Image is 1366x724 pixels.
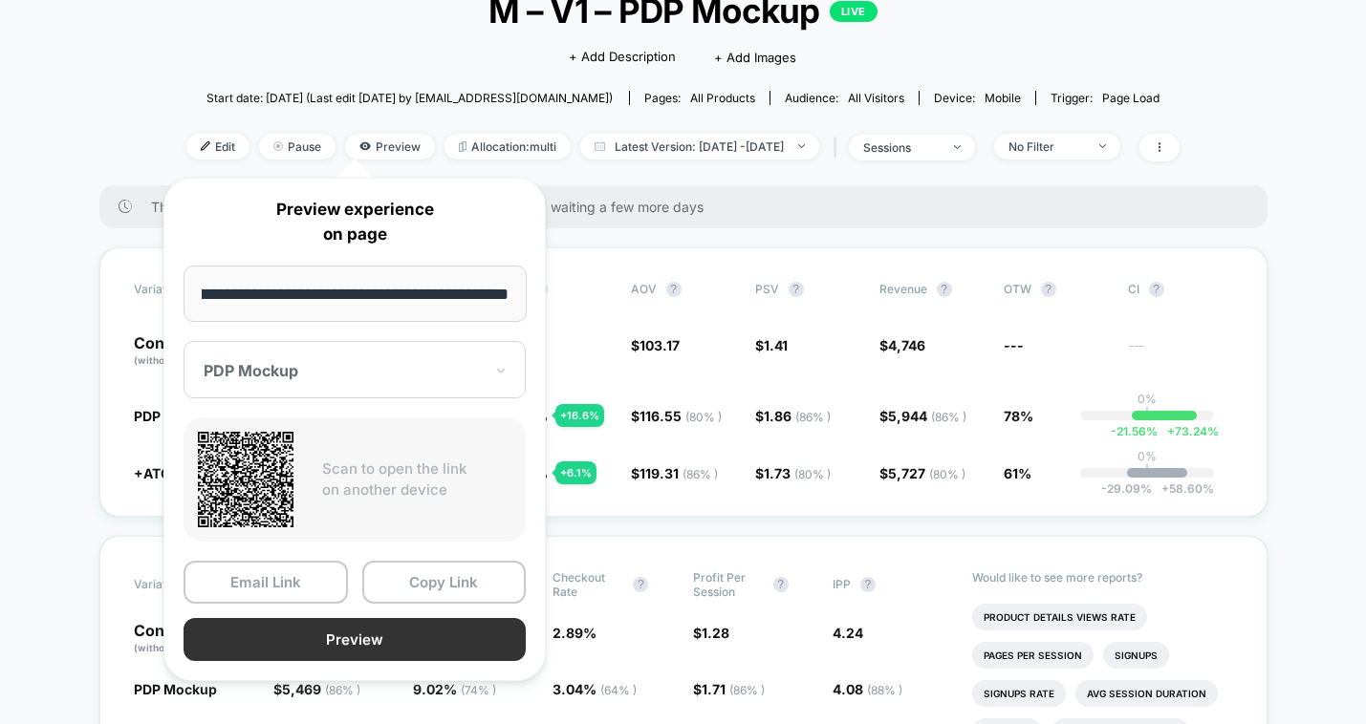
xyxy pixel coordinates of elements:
[553,570,623,599] span: Checkout Rate
[867,683,902,697] span: ( 88 % )
[553,625,596,641] span: 2.89 %
[829,134,849,161] span: |
[580,134,819,160] span: Latest Version: [DATE] - [DATE]
[702,681,765,697] span: 1.71
[833,577,851,591] span: IPP
[555,404,604,427] div: + 16.6 %
[595,141,605,151] img: calendar
[972,680,1066,707] li: Signups Rate
[362,561,527,604] button: Copy Link
[631,337,680,353] span: $
[1161,481,1169,496] span: +
[345,134,435,160] span: Preview
[322,458,511,501] p: Scan to open the link on another device
[1158,424,1219,438] span: 73.24 %
[1004,337,1024,353] span: ---
[1111,424,1158,438] span: -21.56 %
[134,623,254,655] p: Control
[764,465,831,481] span: 1.73
[764,408,831,424] span: 1.86
[184,198,526,246] p: Preview experience on page
[690,91,755,105] span: all products
[134,570,239,599] span: Variation
[1041,282,1056,297] button: ?
[888,337,925,353] span: 4,746
[569,48,676,67] span: + Add Description
[1004,282,1109,297] span: OTW
[553,681,637,697] span: 3.04 %
[640,465,718,481] span: 119.31
[833,625,863,641] span: 4.24
[755,282,779,296] span: PSV
[134,335,239,368] p: Control
[631,282,657,296] span: AOV
[134,465,213,481] span: +ATC Green
[685,410,722,424] span: ( 80 % )
[1103,642,1169,669] li: Signups
[848,91,904,105] span: All Visitors
[1004,408,1033,424] span: 78%
[1101,481,1152,496] span: -29.09 %
[795,410,831,424] span: ( 86 % )
[633,577,648,592] button: ?
[863,140,940,155] div: sessions
[1004,465,1031,481] span: 61%
[134,408,217,424] span: PDP Mockup
[879,465,965,481] span: $
[666,282,682,297] button: ?
[1102,91,1160,105] span: Page Load
[794,467,831,481] span: ( 80 % )
[879,408,966,424] span: $
[755,465,831,481] span: $
[206,91,613,105] span: Start date: [DATE] (Last edit [DATE] by [EMAIL_ADDRESS][DOMAIN_NAME])
[1138,392,1157,406] p: 0%
[798,144,805,148] img: end
[1145,463,1149,478] p: |
[134,642,220,653] span: (without changes)
[631,465,718,481] span: $
[273,141,283,151] img: end
[186,134,249,160] span: Edit
[929,467,965,481] span: ( 80 % )
[879,337,925,353] span: $
[134,354,220,366] span: (without changes)
[644,91,755,105] div: Pages:
[830,1,878,22] p: LIVE
[1145,406,1149,420] p: |
[259,134,336,160] span: Pause
[789,282,804,297] button: ?
[444,134,571,160] span: Allocation: multi
[972,570,1233,585] p: Would like to see more reports?
[919,91,1035,105] span: Device:
[134,681,217,697] span: PDP Mockup
[184,561,348,604] button: Email Link
[693,625,729,641] span: $
[1128,340,1233,368] span: ---
[764,337,788,353] span: 1.41
[954,145,961,149] img: end
[600,683,637,697] span: ( 64 % )
[693,570,764,599] span: Profit Per Session
[1152,481,1214,496] span: 58.60 %
[1051,91,1160,105] div: Trigger:
[860,577,876,592] button: ?
[1149,282,1164,297] button: ?
[972,604,1147,630] li: Product Details Views Rate
[833,681,902,697] span: 4.08
[640,337,680,353] span: 103.17
[693,681,765,697] span: $
[1128,282,1233,297] span: CI
[1167,424,1175,438] span: +
[937,282,952,297] button: ?
[702,625,729,641] span: 1.28
[879,282,927,296] span: Revenue
[134,282,239,297] span: Variation
[459,141,466,152] img: rebalance
[631,408,722,424] span: $
[1008,139,1085,154] div: No Filter
[888,465,965,481] span: 5,727
[755,408,831,424] span: $
[773,577,789,592] button: ?
[785,91,904,105] div: Audience:
[151,199,1229,215] span: There are still no statistically significant results. We recommend waiting a few more days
